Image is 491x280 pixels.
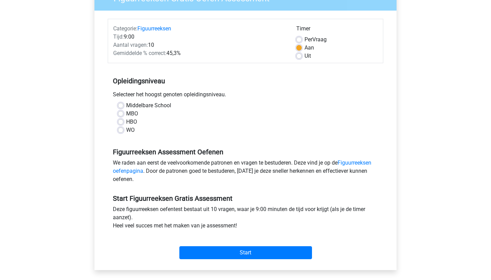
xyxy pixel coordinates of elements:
[126,101,171,110] label: Middelbare School
[296,25,378,36] div: Timer
[113,148,378,156] h5: Figuurreeksen Assessment Oefenen
[108,33,291,41] div: 9:00
[108,49,291,57] div: 45,3%
[113,74,378,88] h5: Opleidingsniveau
[179,246,312,259] input: Start
[108,205,383,233] div: Deze figuurreeksen oefentest bestaat uit 10 vragen, waar je 9:00 minuten de tijd voor krijgt (als...
[304,52,311,60] label: Uit
[137,25,171,32] a: Figuurreeksen
[304,36,327,44] label: Vraag
[113,50,166,56] span: Gemiddelde % correct:
[113,194,378,202] h5: Start Figuurreeksen Gratis Assessment
[126,110,138,118] label: MBO
[113,42,148,48] span: Aantal vragen:
[113,25,137,32] span: Categorie:
[304,36,312,43] span: Per
[126,118,137,126] label: HBO
[108,90,383,101] div: Selecteer het hoogst genoten opleidingsniveau.
[108,41,291,49] div: 10
[304,44,314,52] label: Aan
[108,159,383,186] div: We raden aan eerst de veelvoorkomende patronen en vragen te bestuderen. Deze vind je op de . Door...
[126,126,135,134] label: WO
[113,33,124,40] span: Tijd:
